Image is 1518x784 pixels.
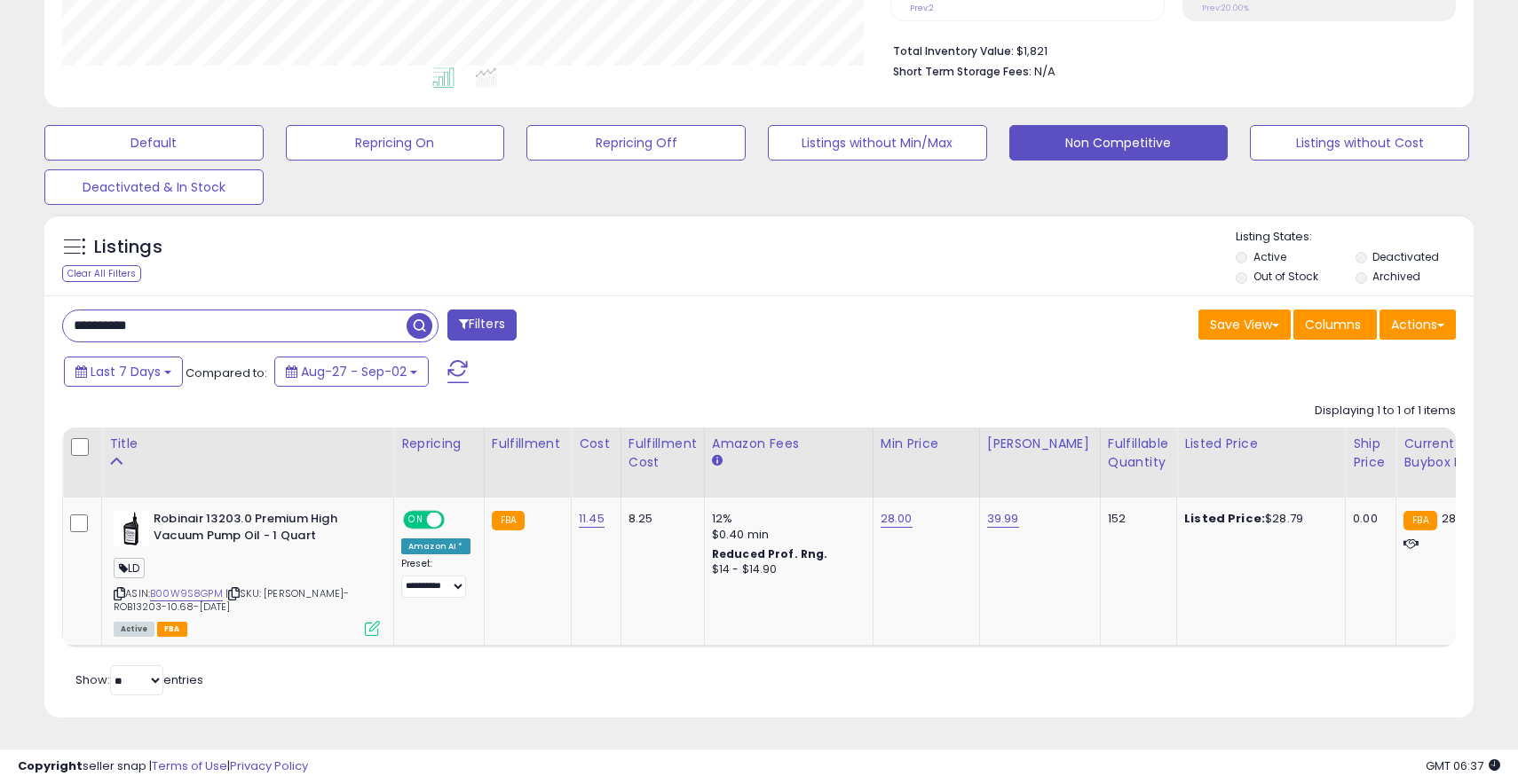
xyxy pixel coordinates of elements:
small: FBA [1403,511,1436,530]
b: Short Term Storage Fees: [893,64,1032,79]
button: Listings without Min/Max [768,125,987,161]
span: Last 7 Days [91,363,161,380]
div: Clear All Filters [62,265,141,282]
button: Aug-27 - Sep-02 [274,357,429,387]
span: OFF [442,513,470,528]
div: Min Price [881,435,972,453]
p: Listing States: [1236,229,1473,246]
small: Amazon Fees. [712,453,723,469]
b: Total Inventory Value: [893,43,1014,59]
div: 12% [712,511,859,527]
a: 39.99 [987,510,1019,528]
strong: Copyright [18,757,83,774]
h5: Listings [94,235,162,260]
button: Filters [447,310,517,341]
span: Columns [1305,316,1361,333]
small: FBA [492,511,525,530]
b: Reduced Prof. Rng. [712,546,828,561]
button: Non Competitive [1009,125,1229,161]
div: Fulfillable Quantity [1108,435,1169,472]
div: [PERSON_NAME] [987,435,1093,453]
a: 28.00 [881,510,913,528]
label: Archived [1372,269,1420,284]
div: 0.00 [1353,511,1382,527]
span: Aug-27 - Sep-02 [301,363,407,380]
div: Title [109,435,386,453]
div: 8.25 [629,511,691,527]
button: Default [44,125,264,161]
a: Privacy Policy [230,757,308,774]
button: Columns [1293,310,1377,340]
span: Show: entries [75,671,203,688]
div: seller snap | | [18,758,308,775]
span: FBA [157,622,187,637]
button: Last 7 Days [64,357,183,387]
a: 11.45 [579,510,605,528]
span: 28.79 [1442,510,1473,527]
label: Active [1253,249,1286,264]
div: Cost [579,435,613,453]
span: | SKU: [PERSON_NAME]-ROB13203-10.68-[DATE] [114,586,349,613]
span: N/A [1034,63,1055,80]
b: Robinair 13203.0 Premium High Vacuum Pump Oil - 1 Quart [154,511,369,548]
div: Listed Price [1184,435,1338,453]
div: Preset: [401,558,470,598]
a: B00W9S8GPM [150,586,223,601]
div: Current Buybox Price [1403,435,1495,472]
div: 152 [1108,511,1163,527]
span: Compared to: [186,365,267,381]
div: Fulfillment Cost [629,435,697,472]
img: 31GgFgGwmbL._SL40_.jpg [114,511,149,546]
li: $1,821 [893,39,1443,60]
b: Listed Price: [1184,510,1265,527]
div: ASIN: [114,511,380,634]
div: Amazon Fees [712,435,866,453]
button: Repricing Off [526,125,746,161]
div: $0.40 min [712,527,859,543]
div: $14 - $14.90 [712,562,859,577]
div: $28.79 [1184,511,1332,527]
small: Prev: 20.00% [1202,3,1249,13]
div: Ship Price [1353,435,1388,472]
span: 2025-09-10 06:37 GMT [1426,757,1500,774]
div: Displaying 1 to 1 of 1 items [1315,403,1456,419]
span: ON [405,513,427,528]
div: Repricing [401,435,477,453]
button: Repricing On [286,125,505,161]
button: Actions [1380,310,1456,340]
div: Amazon AI * [401,538,470,554]
a: Terms of Use [152,757,227,774]
div: Fulfillment [492,435,564,453]
label: Out of Stock [1253,269,1318,284]
button: Listings without Cost [1250,125,1469,161]
small: Prev: 2 [910,3,934,13]
label: Deactivated [1372,249,1439,264]
button: Save View [1198,310,1291,340]
button: Deactivated & In Stock [44,169,264,205]
span: LD [114,558,145,578]
span: All listings currently available for purchase on Amazon [114,622,154,637]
